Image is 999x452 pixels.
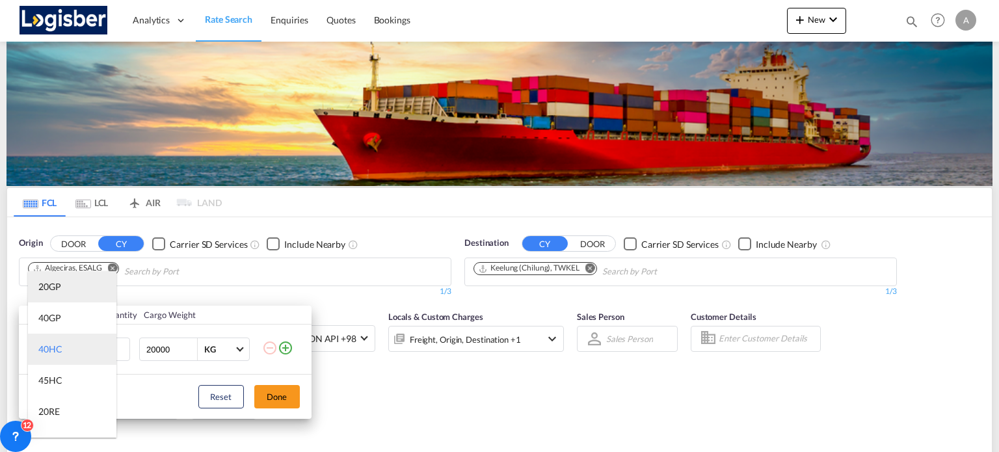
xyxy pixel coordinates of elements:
[38,374,62,387] div: 45HC
[38,405,60,418] div: 20RE
[38,343,62,356] div: 40HC
[38,312,61,325] div: 40GP
[38,436,60,449] div: 40RE
[38,280,61,293] div: 20GP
